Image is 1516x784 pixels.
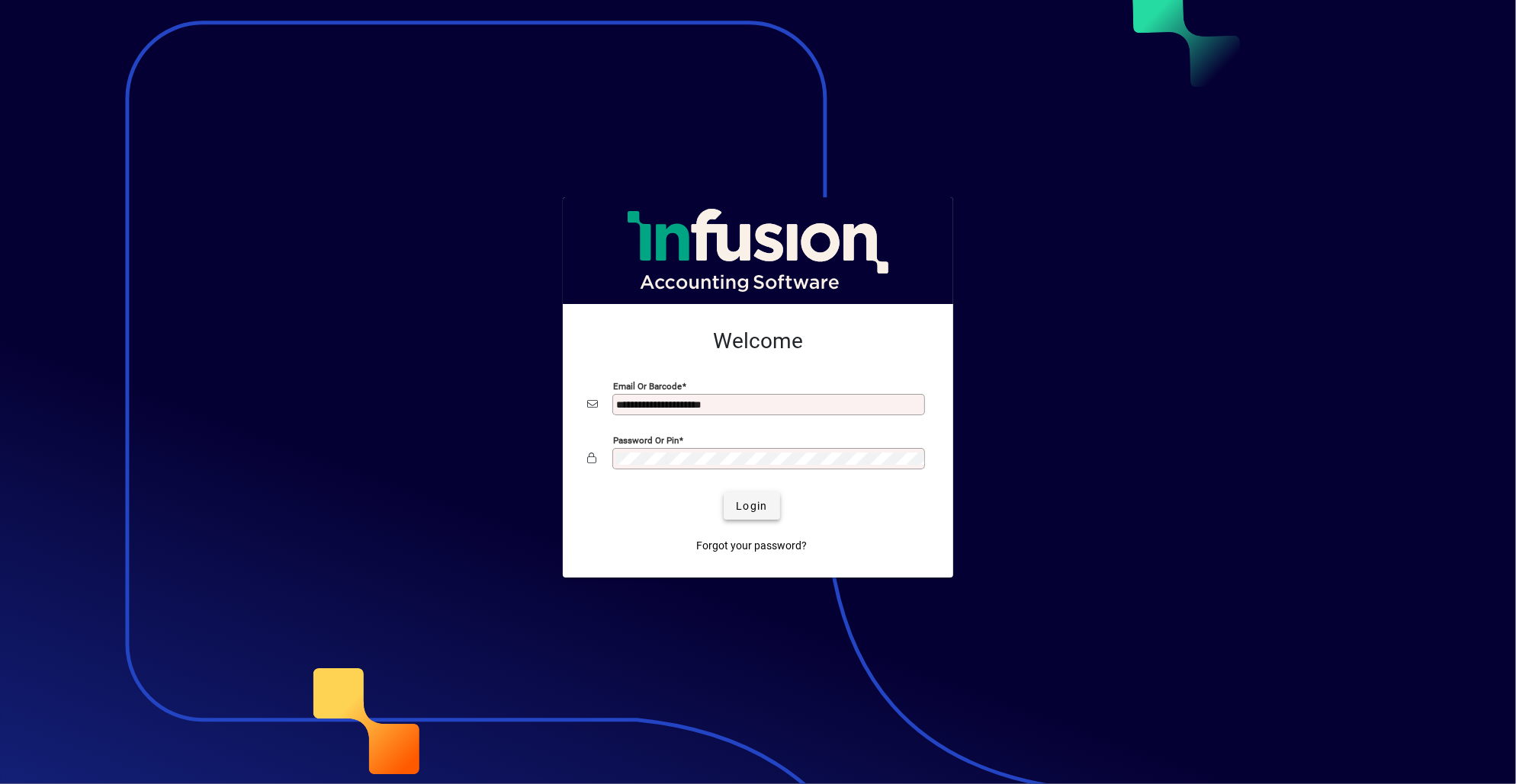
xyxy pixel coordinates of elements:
[613,381,682,392] mat-label: Email or Barcode
[697,538,808,554] span: Forgot your password?
[724,492,779,520] button: Login
[736,498,767,514] span: Login
[691,532,814,559] a: Forgot your password?
[613,435,679,446] mat-label: Password or Pin
[587,328,929,354] h2: Welcome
